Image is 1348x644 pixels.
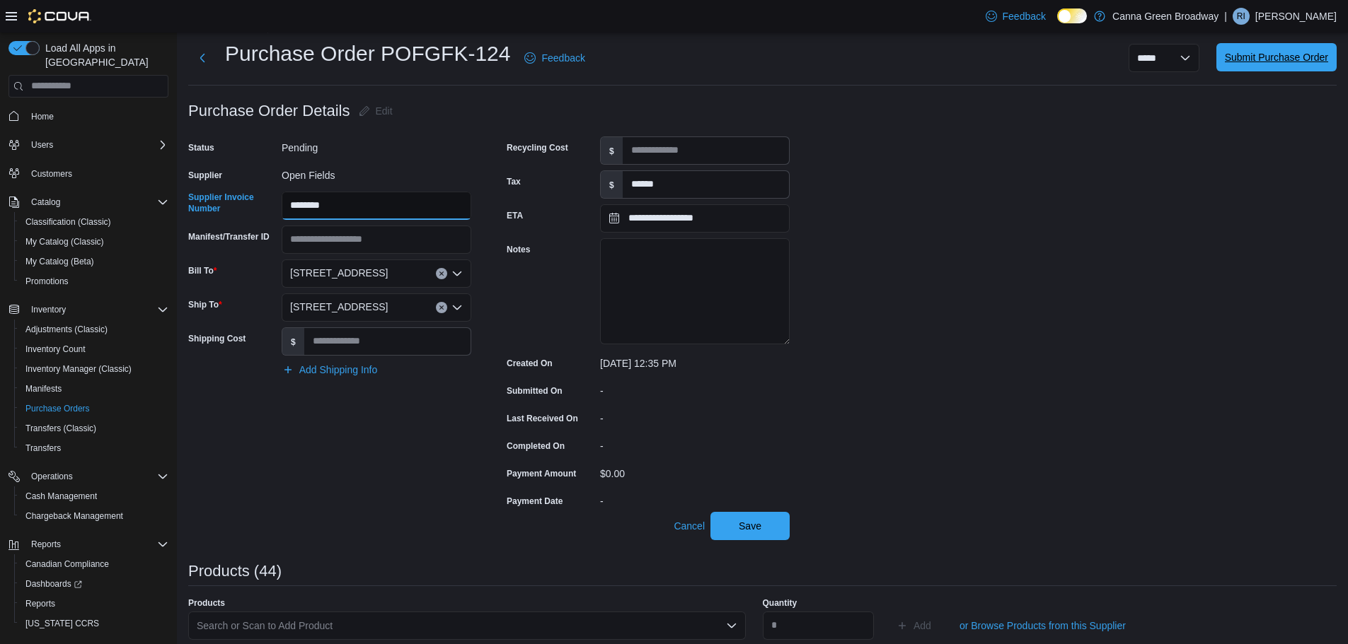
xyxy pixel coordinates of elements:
button: Open list of options [451,302,463,313]
a: Customers [25,165,78,182]
span: My Catalog (Classic) [25,236,104,247]
h3: Products (44) [188,563,282,580]
span: Save [739,519,761,533]
label: Last Received On [507,413,578,424]
a: Manifests [20,380,67,397]
span: Operations [31,471,73,482]
span: Reports [25,598,55,609]
button: Inventory [3,300,174,320]
div: - [600,490,790,507]
span: Promotions [25,276,69,287]
span: Add Shipping Info [299,363,378,377]
button: Edit [353,97,398,125]
span: Canadian Compliance [20,556,168,573]
button: Purchase Orders [14,399,174,418]
span: Adjustments (Classic) [25,324,108,335]
span: Purchase Orders [20,400,168,417]
span: Submit Purchase Order [1225,50,1328,64]
button: Operations [25,468,79,485]
input: Dark Mode [1057,8,1087,23]
span: Customers [31,168,72,180]
span: [US_STATE] CCRS [25,618,99,629]
a: Purchase Orders [20,400,96,417]
button: Adjustments (Classic) [14,320,174,339]
div: Raven Irwin [1233,8,1250,25]
span: Dark Mode [1057,23,1058,24]
span: Inventory Manager (Classic) [25,363,132,375]
span: Reports [31,539,61,550]
a: My Catalog (Beta) [20,253,100,270]
button: Transfers [14,438,174,458]
div: - [600,407,790,424]
span: Customers [25,165,168,182]
label: Notes [507,244,530,255]
span: Cash Management [20,488,168,505]
label: $ [601,137,623,164]
button: Home [3,106,174,127]
button: Transfers (Classic) [14,418,174,438]
span: Dashboards [20,575,168,592]
a: Home [25,108,59,125]
span: [STREET_ADDRESS] [290,298,388,315]
button: My Catalog (Beta) [14,252,174,271]
span: Classification (Classic) [20,213,168,230]
button: Cancel [668,512,710,540]
a: Adjustments (Classic) [20,321,113,338]
button: Canadian Compliance [14,554,174,574]
label: Quantity [763,597,797,609]
a: Feedback [519,44,590,72]
span: Home [31,111,54,122]
span: My Catalog (Beta) [25,256,94,267]
div: Open Fields [282,164,471,181]
span: Inventory Count [25,344,86,355]
a: Transfers (Classic) [20,420,102,437]
span: Inventory Manager (Classic) [20,361,168,377]
p: [PERSON_NAME] [1255,8,1337,25]
span: Inventory [31,304,66,315]
label: ETA [507,210,523,221]
span: Add [914,619,931,633]
label: $ [282,328,304,355]
span: Catalog [31,197,60,208]
span: Reports [20,595,168,612]
span: Transfers [20,440,168,457]
div: - [600,380,790,397]
span: Manifests [20,380,168,397]
label: Ship To [188,299,222,310]
span: My Catalog (Beta) [20,253,168,270]
span: Adjustments (Classic) [20,321,168,338]
label: Payment Amount [507,468,576,479]
a: Promotions [20,273,74,290]
h1: Purchase Order POFGFK-124 [225,40,510,68]
button: Chargeback Management [14,506,174,526]
button: Add [891,611,937,640]
span: Edit [376,104,393,118]
label: Shipping Cost [188,333,246,344]
button: Promotions [14,271,174,291]
a: My Catalog (Classic) [20,233,110,250]
button: Customers [3,163,174,184]
span: [STREET_ADDRESS] [290,264,388,281]
label: Payment Date [507,496,563,507]
button: Inventory Manager (Classic) [14,359,174,379]
button: or Browse Products from this Supplier [954,611,1131,640]
span: Classification (Classic) [25,216,111,228]
span: Operations [25,468,168,485]
span: Canadian Compliance [25,558,109,570]
span: Reports [25,536,168,553]
span: Manifests [25,383,62,394]
button: Next [188,44,217,72]
a: Dashboards [14,574,174,594]
span: Transfers (Classic) [20,420,168,437]
span: Chargeback Management [20,508,168,525]
p: Canna Green Broadway [1112,8,1219,25]
a: Cash Management [20,488,103,505]
div: $0.00 [600,462,790,479]
button: Inventory [25,301,71,318]
button: Save [710,512,790,540]
a: Reports [20,595,61,612]
button: Operations [3,467,174,486]
button: Reports [14,594,174,614]
span: Chargeback Management [25,510,123,522]
span: Catalog [25,194,168,211]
